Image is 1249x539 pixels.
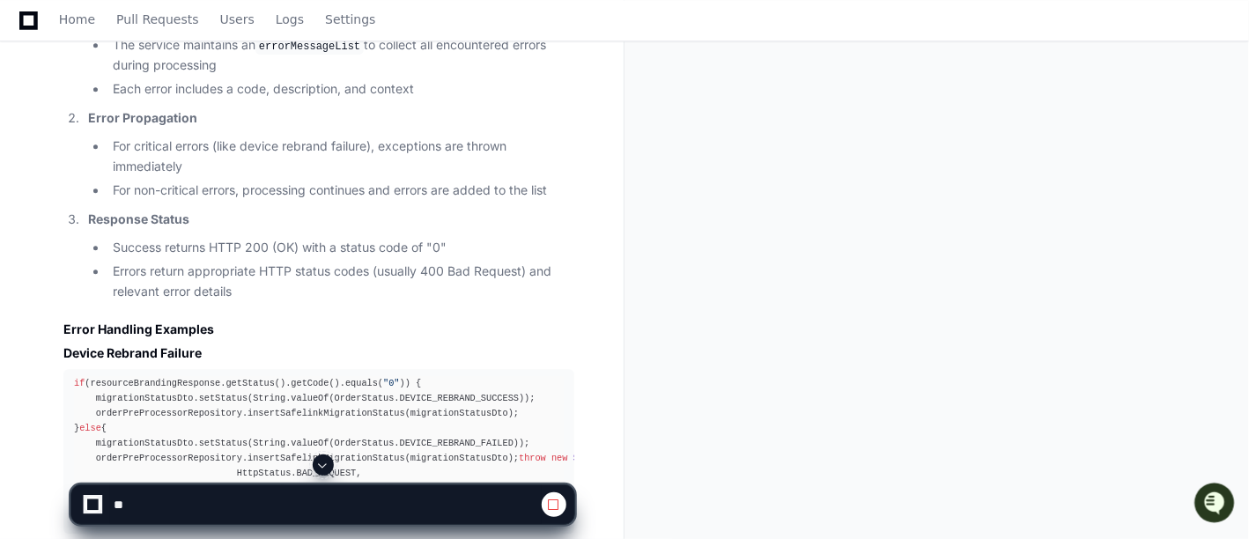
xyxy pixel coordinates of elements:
[18,70,321,99] div: Welcome
[60,149,255,163] div: We're offline, but we'll be back soon!
[116,14,198,25] span: Pull Requests
[107,181,574,201] li: For non-critical errors, processing continues and errors are added to the list
[88,110,197,125] strong: Error Propagation
[88,211,189,226] strong: Response Status
[63,344,574,362] h4: Device Rebrand Failure
[175,185,213,198] span: Pylon
[383,378,399,388] span: "0"
[107,262,574,302] li: Errors return appropriate HTTP status codes (usually 400 Bad Request) and relevant error details
[79,423,101,433] span: else
[255,39,364,55] code: errorMessageList
[107,238,574,258] li: Success returns HTTP 200 (OK) with a status code of "0"
[124,184,213,198] a: Powered byPylon
[59,14,95,25] span: Home
[519,453,546,463] span: throw
[220,14,255,25] span: Users
[1193,481,1240,528] iframe: Open customer support
[107,35,574,76] li: The service maintains an to collect all encountered errors during processing
[573,453,661,463] span: ServiceException
[60,131,289,149] div: Start new chat
[18,131,49,163] img: 1756235613930-3d25f9e4-fa56-45dd-b3ad-e072dfbd1548
[299,137,321,158] button: Start new chat
[551,453,567,463] span: new
[107,137,574,177] li: For critical errors (like device rebrand failure), exceptions are thrown immediately
[276,14,304,25] span: Logs
[63,321,574,338] h3: Error Handling Examples
[325,14,375,25] span: Settings
[74,378,85,388] span: if
[74,376,564,527] div: (resourceBrandingResponse.getStatus().getCode().equals( )) { migrationStatusDto.setStatus(String....
[107,79,574,100] li: Each error includes a code, description, and context
[18,18,53,53] img: PlayerZero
